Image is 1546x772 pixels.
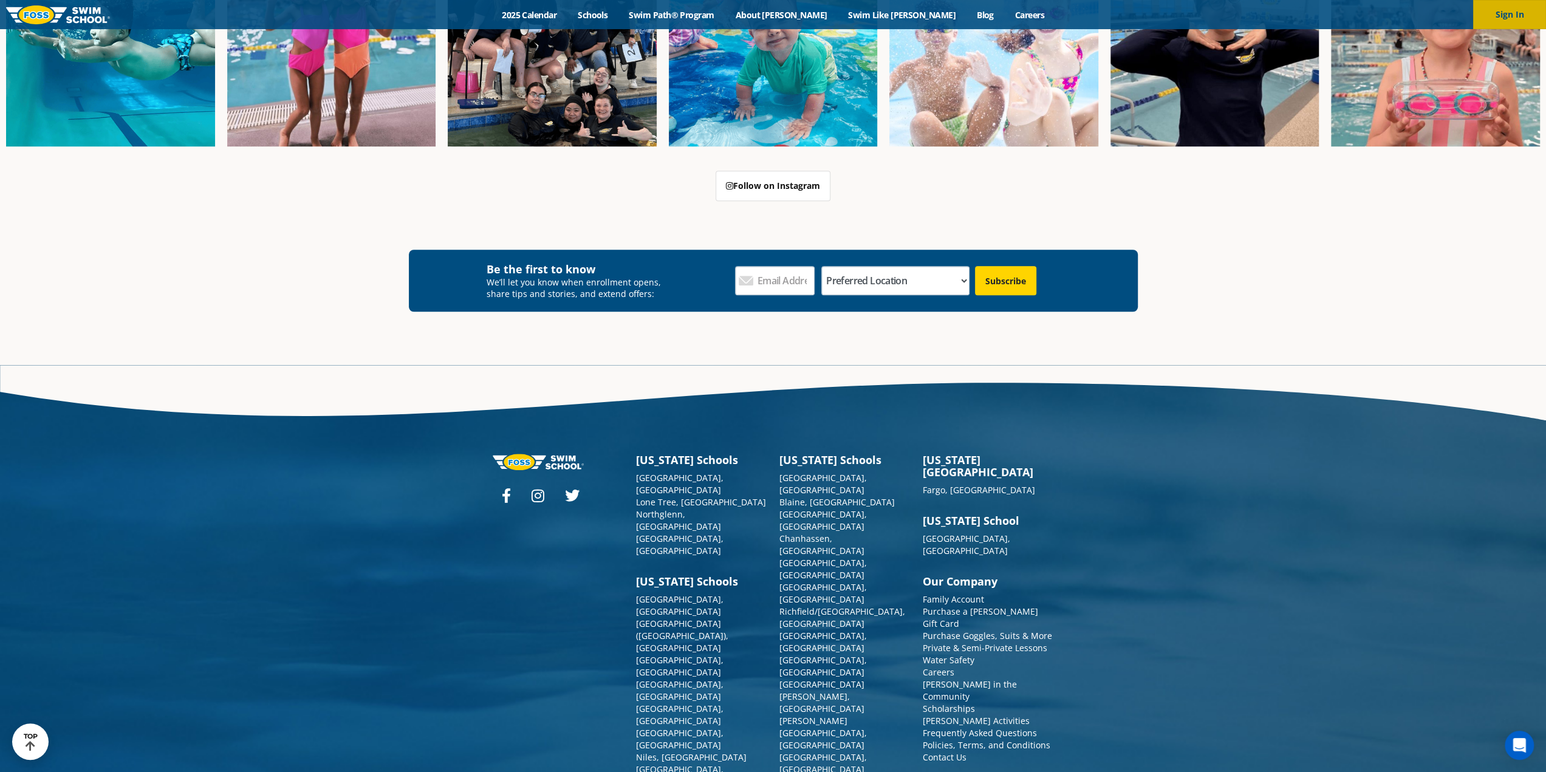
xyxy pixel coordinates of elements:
a: [GEOGRAPHIC_DATA] ([GEOGRAPHIC_DATA]), [GEOGRAPHIC_DATA] [636,618,728,654]
p: We’ll let you know when enrollment opens, share tips and stories, and extend offers: [487,276,669,299]
a: Contact Us [923,751,966,763]
a: [GEOGRAPHIC_DATA], [GEOGRAPHIC_DATA] [779,654,867,678]
input: Subscribe [975,266,1036,295]
a: [GEOGRAPHIC_DATA], [GEOGRAPHIC_DATA] [636,533,723,556]
a: Swim Like [PERSON_NAME] [838,9,966,21]
a: Niles, [GEOGRAPHIC_DATA] [636,751,747,763]
a: Careers [923,666,954,678]
a: 2025 Calendar [491,9,567,21]
a: Schools [567,9,618,21]
a: Blaine, [GEOGRAPHIC_DATA] [779,496,895,508]
a: [GEOGRAPHIC_DATA], [GEOGRAPHIC_DATA] [636,593,723,617]
a: [GEOGRAPHIC_DATA][PERSON_NAME], [GEOGRAPHIC_DATA] [779,678,864,714]
div: TOP [24,733,38,751]
a: [GEOGRAPHIC_DATA], [GEOGRAPHIC_DATA] [779,472,867,496]
h3: [US_STATE] Schools [636,454,767,466]
a: [GEOGRAPHIC_DATA], [GEOGRAPHIC_DATA] [779,630,867,654]
a: [GEOGRAPHIC_DATA], [GEOGRAPHIC_DATA] [636,678,723,702]
a: [PERSON_NAME][GEOGRAPHIC_DATA], [GEOGRAPHIC_DATA] [779,715,867,751]
a: Scholarships [923,703,975,714]
a: Policies, Terms, and Conditions [923,739,1050,751]
h3: Our Company [923,575,1054,587]
h3: [US_STATE] Schools [636,575,767,587]
h3: [US_STATE][GEOGRAPHIC_DATA] [923,454,1054,478]
div: Open Intercom Messenger [1505,731,1534,760]
a: Careers [1004,9,1055,21]
a: Lone Tree, [GEOGRAPHIC_DATA] [636,496,766,508]
a: Frequently Asked Questions [923,727,1037,739]
a: Swim Path® Program [618,9,725,21]
a: [GEOGRAPHIC_DATA], [GEOGRAPHIC_DATA] [923,533,1010,556]
a: Northglenn, [GEOGRAPHIC_DATA] [636,508,721,532]
h3: [US_STATE] School [923,514,1054,527]
a: [GEOGRAPHIC_DATA], [GEOGRAPHIC_DATA] [636,727,723,751]
a: [GEOGRAPHIC_DATA], [GEOGRAPHIC_DATA] [636,654,723,678]
a: Private & Semi-Private Lessons [923,642,1047,654]
a: [GEOGRAPHIC_DATA], [GEOGRAPHIC_DATA] [636,703,723,726]
a: [PERSON_NAME] in the Community [923,678,1017,702]
h4: Be the first to know [487,262,669,276]
a: Fargo, [GEOGRAPHIC_DATA] [923,484,1035,496]
a: [GEOGRAPHIC_DATA], [GEOGRAPHIC_DATA] [636,472,723,496]
a: Follow on Instagram [716,171,830,201]
img: FOSS Swim School Logo [6,5,110,24]
a: About [PERSON_NAME] [725,9,838,21]
input: Email Address [735,266,815,295]
a: Family Account [923,593,984,605]
a: Richfield/[GEOGRAPHIC_DATA], [GEOGRAPHIC_DATA] [779,606,905,629]
a: Purchase Goggles, Suits & More [923,630,1052,641]
a: [GEOGRAPHIC_DATA], [GEOGRAPHIC_DATA] [779,508,867,532]
h3: [US_STATE] Schools [779,454,911,466]
a: Purchase a [PERSON_NAME] Gift Card [923,606,1038,629]
a: [GEOGRAPHIC_DATA], [GEOGRAPHIC_DATA] [779,581,867,605]
a: Water Safety [923,654,974,666]
img: Foss-logo-horizontal-white.svg [493,454,584,470]
a: [GEOGRAPHIC_DATA], [GEOGRAPHIC_DATA] [779,557,867,581]
a: Chanhassen, [GEOGRAPHIC_DATA] [779,533,864,556]
a: [PERSON_NAME] Activities [923,715,1030,726]
a: Blog [966,9,1004,21]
